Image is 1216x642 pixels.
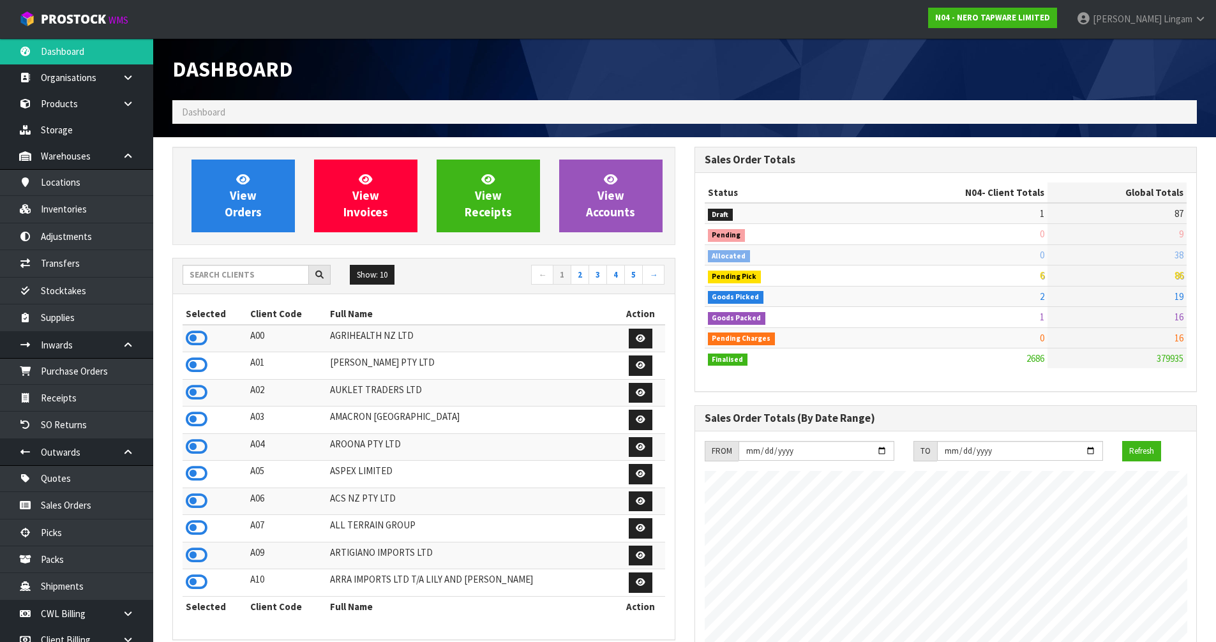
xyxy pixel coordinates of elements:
[327,542,616,569] td: ARTIGIANO IMPORTS LTD
[183,304,247,324] th: Selected
[327,352,616,380] td: [PERSON_NAME] PTY LTD
[247,515,327,542] td: A07
[327,488,616,515] td: ACS NZ PTY LTD
[314,160,417,232] a: ViewInvoices
[109,14,128,26] small: WMS
[708,250,751,263] span: Allocated
[642,265,664,285] a: →
[183,265,309,285] input: Search clients
[327,379,616,407] td: AUKLET TRADERS LTD
[183,596,247,616] th: Selected
[863,183,1047,203] th: - Client Totals
[708,291,764,304] span: Goods Picked
[191,160,295,232] a: ViewOrders
[1164,13,1192,25] span: Lingam
[559,160,663,232] a: ViewAccounts
[327,569,616,597] td: ARRA IMPORTS LTD T/A LILY AND [PERSON_NAME]
[553,265,571,285] a: 1
[327,304,616,324] th: Full Name
[705,183,864,203] th: Status
[1175,311,1183,323] span: 16
[247,461,327,488] td: A05
[247,379,327,407] td: A02
[1047,183,1187,203] th: Global Totals
[247,352,327,380] td: A01
[327,433,616,461] td: AROONA PTY LTD
[433,265,665,287] nav: Page navigation
[1040,207,1044,220] span: 1
[343,172,388,220] span: View Invoices
[327,325,616,352] td: AGRIHEALTH NZ LTD
[465,172,512,220] span: View Receipts
[708,312,766,325] span: Goods Packed
[1040,290,1044,302] span: 2
[708,332,776,345] span: Pending Charges
[708,271,762,283] span: Pending Pick
[705,412,1187,424] h3: Sales Order Totals (By Date Range)
[617,596,665,616] th: Action
[41,11,106,27] span: ProStock
[589,265,607,285] a: 3
[327,596,616,616] th: Full Name
[225,172,262,220] span: View Orders
[935,12,1050,23] strong: N04 - NERO TAPWARE LIMITED
[1040,311,1044,323] span: 1
[1093,13,1162,25] span: [PERSON_NAME]
[586,172,635,220] span: View Accounts
[247,596,327,616] th: Client Code
[1040,228,1044,240] span: 0
[531,265,553,285] a: ←
[708,209,733,221] span: Draft
[247,433,327,461] td: A04
[327,407,616,434] td: AMACRON [GEOGRAPHIC_DATA]
[705,441,739,461] div: FROM
[247,325,327,352] td: A00
[182,106,225,118] span: Dashboard
[965,186,982,198] span: N04
[247,407,327,434] td: A03
[327,461,616,488] td: ASPEX LIMITED
[350,265,394,285] button: Show: 10
[606,265,625,285] a: 4
[1157,352,1183,364] span: 379935
[1040,249,1044,261] span: 0
[1175,249,1183,261] span: 38
[19,11,35,27] img: cube-alt.png
[1175,207,1183,220] span: 87
[437,160,540,232] a: ViewReceipts
[1179,228,1183,240] span: 9
[1175,269,1183,281] span: 86
[624,265,643,285] a: 5
[1040,332,1044,344] span: 0
[247,488,327,515] td: A06
[708,354,748,366] span: Finalised
[247,304,327,324] th: Client Code
[1122,441,1161,461] button: Refresh
[1175,332,1183,344] span: 16
[928,8,1057,28] a: N04 - NERO TAPWARE LIMITED
[247,569,327,597] td: A10
[327,515,616,542] td: ALL TERRAIN GROUP
[708,229,746,242] span: Pending
[1040,269,1044,281] span: 6
[571,265,589,285] a: 2
[247,542,327,569] td: A09
[172,56,293,82] span: Dashboard
[913,441,937,461] div: TO
[1026,352,1044,364] span: 2686
[705,154,1187,166] h3: Sales Order Totals
[617,304,665,324] th: Action
[1175,290,1183,302] span: 19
